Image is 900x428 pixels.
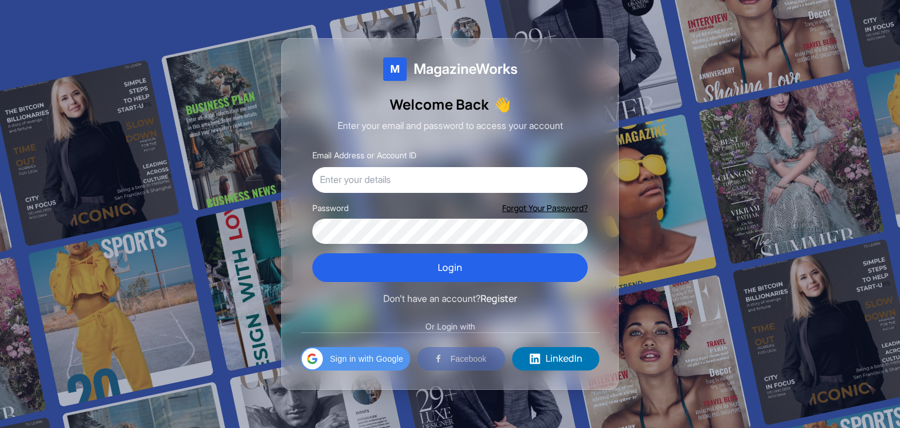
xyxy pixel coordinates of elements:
[312,202,349,214] label: Password
[312,167,588,193] input: Enter your details
[570,226,581,236] button: Show password
[312,150,417,160] label: Email Address or Account ID
[301,347,410,371] div: Sign in with Google
[301,118,599,134] p: Enter your email and password to access your account
[480,291,517,307] button: Register
[330,352,403,365] span: Sign in with Google
[301,95,599,114] h1: Welcome Back
[312,253,588,283] button: Login
[546,351,582,366] span: LinkedIn
[417,347,504,371] button: Facebook
[383,293,480,304] span: Don't have an account?
[502,202,588,214] button: Forgot Your Password?
[512,347,599,371] button: LinkedIn
[414,60,517,79] span: MagazineWorks
[493,95,511,114] span: Waving hand
[418,321,482,332] span: Or Login with
[390,61,400,77] span: M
